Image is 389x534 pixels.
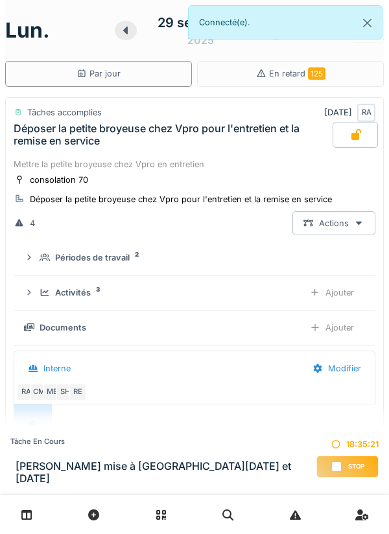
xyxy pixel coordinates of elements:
div: Mettre la petite broyeuse chez Vpro en entretien [14,158,375,170]
summary: DocumentsAjouter [19,316,370,340]
div: Tâches accomplies [27,106,102,119]
div: Ajouter [299,316,365,340]
div: Ajouter [299,281,365,305]
div: CM [30,383,48,401]
div: Déposer la petite broyeuse chez Vpro pour l'entretien et la remise en service [30,193,332,205]
div: Par jour [77,67,121,80]
h1: lun. [5,18,50,43]
div: Documents [40,321,86,334]
div: Interne [43,362,71,375]
span: 125 [308,67,325,80]
div: RE [69,383,87,401]
div: Actions [292,211,375,235]
div: Connecté(e). [188,5,383,40]
div: [DATE] [324,104,375,122]
span: Stop [348,462,364,471]
div: Périodes de travail [55,251,130,264]
div: Tâche en cours [10,436,316,447]
div: Modifier [301,356,372,380]
div: RA [357,104,375,122]
div: 18:35:21 [316,438,379,450]
span: En retard [269,69,325,78]
button: Close [353,6,382,40]
div: Activités [55,286,91,299]
summary: Activités3Ajouter [19,281,370,305]
div: SH [56,383,74,401]
div: 4 [30,217,35,229]
div: RA [17,383,35,401]
h3: [PERSON_NAME] mise à [GEOGRAPHIC_DATA][DATE] et [DATE] [16,460,316,485]
div: 29 septembre [158,13,244,32]
div: 2025 [187,32,214,48]
div: ME [43,383,61,401]
summary: Périodes de travail2 [19,246,370,270]
div: Déposer la petite broyeuse chez Vpro pour l'entretien et la remise en service [14,122,330,147]
div: consolation 70 [30,174,88,186]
